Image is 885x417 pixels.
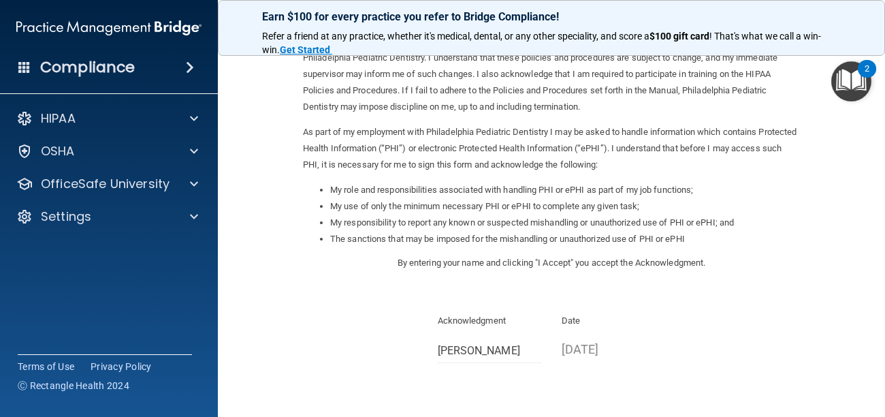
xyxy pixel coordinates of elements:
[330,182,800,198] li: My role and responsibilities associated with handling PHI or ePHI as part of my job functions;
[831,61,871,102] button: Open Resource Center, 2 new notifications
[330,215,800,231] li: My responsibility to report any known or suspected mishandling or unauthorized use of PHI or ePHI...
[91,360,152,373] a: Privacy Policy
[16,14,202,42] img: PMB logo
[41,110,76,127] p: HIPAA
[280,44,332,55] a: Get Started
[262,31,649,42] span: Refer a friend at any practice, whether it's medical, dental, or any other speciality, and score a
[41,208,91,225] p: Settings
[649,31,709,42] strong: $100 gift card
[262,10,841,23] p: Earn $100 for every practice you refer to Bridge Compliance!
[16,176,198,192] a: OfficeSafe University
[18,360,74,373] a: Terms of Use
[330,231,800,247] li: The sanctions that may be imposed for the mishandling or unauthorized use of PHI or ePHI
[562,313,666,329] p: Date
[303,17,800,115] p: I, , have been given the opportunity to review, read and understand Philadelphia Pediatric Dentis...
[562,338,666,360] p: [DATE]
[438,313,542,329] p: Acknowledgment
[16,143,198,159] a: OSHA
[280,44,330,55] strong: Get Started
[865,69,869,87] div: 2
[16,110,198,127] a: HIPAA
[41,143,75,159] p: OSHA
[262,31,821,55] span: ! That's what we call a win-win.
[16,208,198,225] a: Settings
[40,58,135,77] h4: Compliance
[303,124,800,173] p: As part of my employment with Philadelphia Pediatric Dentistry I may be asked to handle informati...
[330,198,800,215] li: My use of only the minimum necessary PHI or ePHI to complete any given task;
[438,338,542,363] input: Full Name
[303,255,800,271] p: By entering your name and clicking "I Accept" you accept the Acknowledgment.
[41,176,170,192] p: OfficeSafe University
[18,379,129,392] span: Ⓒ Rectangle Health 2024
